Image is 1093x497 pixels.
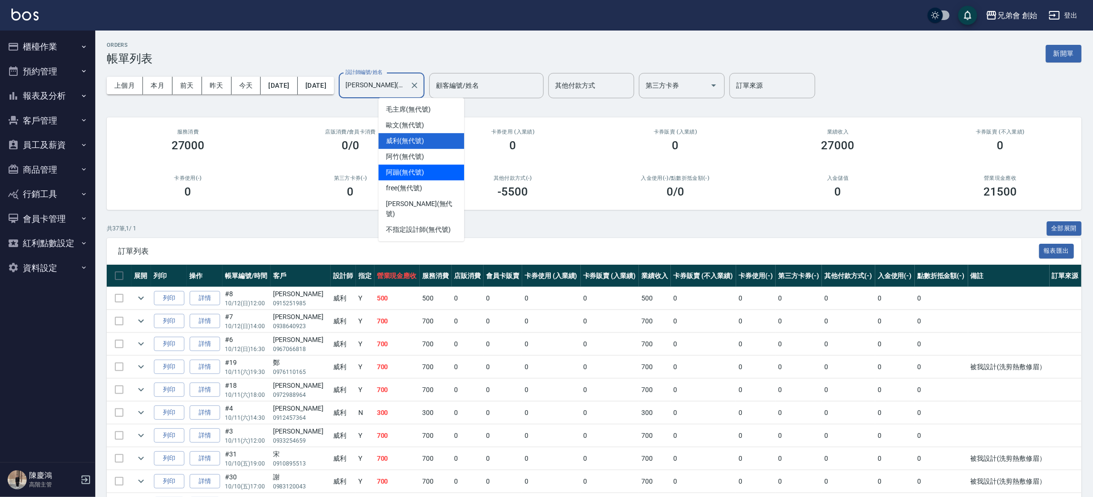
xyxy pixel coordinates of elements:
[143,77,172,94] button: 本月
[452,379,484,401] td: 0
[484,470,522,493] td: 0
[154,405,184,420] button: 列印
[331,287,356,310] td: 威利
[522,287,581,310] td: 0
[776,402,822,424] td: 0
[822,425,875,447] td: 0
[484,356,522,378] td: 0
[522,447,581,470] td: 0
[420,470,452,493] td: 700
[915,425,968,447] td: 0
[202,77,232,94] button: 昨天
[968,356,1050,378] td: 被我設計(洗剪熱敷修眉）
[667,185,684,198] h3: 0 /0
[639,470,671,493] td: 700
[875,265,915,287] th: 入金使用(-)
[223,447,270,470] td: #31
[386,183,422,193] span: free (無代號)
[273,459,329,468] p: 0910895513
[776,310,822,332] td: 0
[225,391,268,399] p: 10/11 (六) 18:00
[958,6,977,25] button: save
[154,314,184,329] button: 列印
[134,405,148,420] button: expand row
[581,356,639,378] td: 0
[606,129,745,135] h2: 卡券販賣 (入業績)
[1039,244,1074,259] button: 報表匯出
[223,333,270,355] td: #6
[223,310,270,332] td: #7
[452,265,484,287] th: 店販消費
[639,265,671,287] th: 業績收入
[223,425,270,447] td: #3
[356,447,374,470] td: Y
[915,379,968,401] td: 0
[4,256,91,280] button: 資料設定
[443,129,583,135] h2: 卡券使用 (入業績)
[915,333,968,355] td: 0
[190,314,220,329] a: 詳情
[118,175,258,181] h2: 卡券使用(-)
[822,265,875,287] th: 其他付款方式(-)
[736,425,776,447] td: 0
[11,9,39,21] img: Logo
[118,247,1039,256] span: 訂單列表
[522,470,581,493] td: 0
[915,287,968,310] td: 0
[225,368,268,376] p: 10/11 (六) 19:30
[822,470,875,493] td: 0
[107,52,152,65] h3: 帳單列表
[581,402,639,424] td: 0
[420,447,452,470] td: 700
[484,265,522,287] th: 會員卡販賣
[931,175,1070,181] h2: 營業現金應收
[875,287,915,310] td: 0
[522,379,581,401] td: 0
[452,356,484,378] td: 0
[875,379,915,401] td: 0
[273,299,329,308] p: 0915251985
[671,333,736,355] td: 0
[356,310,374,332] td: Y
[273,358,329,368] div: 鄭
[639,310,671,332] td: 700
[776,470,822,493] td: 0
[639,287,671,310] td: 500
[408,79,421,92] button: Clear
[420,379,452,401] td: 700
[420,356,452,378] td: 700
[273,381,329,391] div: [PERSON_NAME]
[185,185,192,198] h3: 0
[968,447,1050,470] td: 被我設計(洗剪熱敷修眉）
[931,129,1070,135] h2: 卡券販賣 (不入業績)
[154,337,184,352] button: 列印
[331,470,356,493] td: 威利
[225,414,268,422] p: 10/11 (六) 14:30
[420,265,452,287] th: 服務消費
[639,402,671,424] td: 300
[581,379,639,401] td: 0
[875,447,915,470] td: 0
[154,451,184,466] button: 列印
[1046,49,1082,58] a: 新開單
[484,310,522,332] td: 0
[776,265,822,287] th: 第三方卡券(-)
[134,314,148,328] button: expand row
[356,470,374,493] td: Y
[484,447,522,470] td: 0
[915,356,968,378] td: 0
[225,299,268,308] p: 10/12 (日) 12:00
[356,379,374,401] td: Y
[356,425,374,447] td: Y
[915,402,968,424] td: 0
[386,225,450,235] span: 不指定設計師 (無代號)
[273,404,329,414] div: [PERSON_NAME]
[172,77,202,94] button: 前天
[875,402,915,424] td: 0
[522,333,581,355] td: 0
[190,337,220,352] a: 詳情
[484,425,522,447] td: 0
[4,182,91,207] button: 行銷工具
[281,175,420,181] h2: 第三方卡券(-)
[822,310,875,332] td: 0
